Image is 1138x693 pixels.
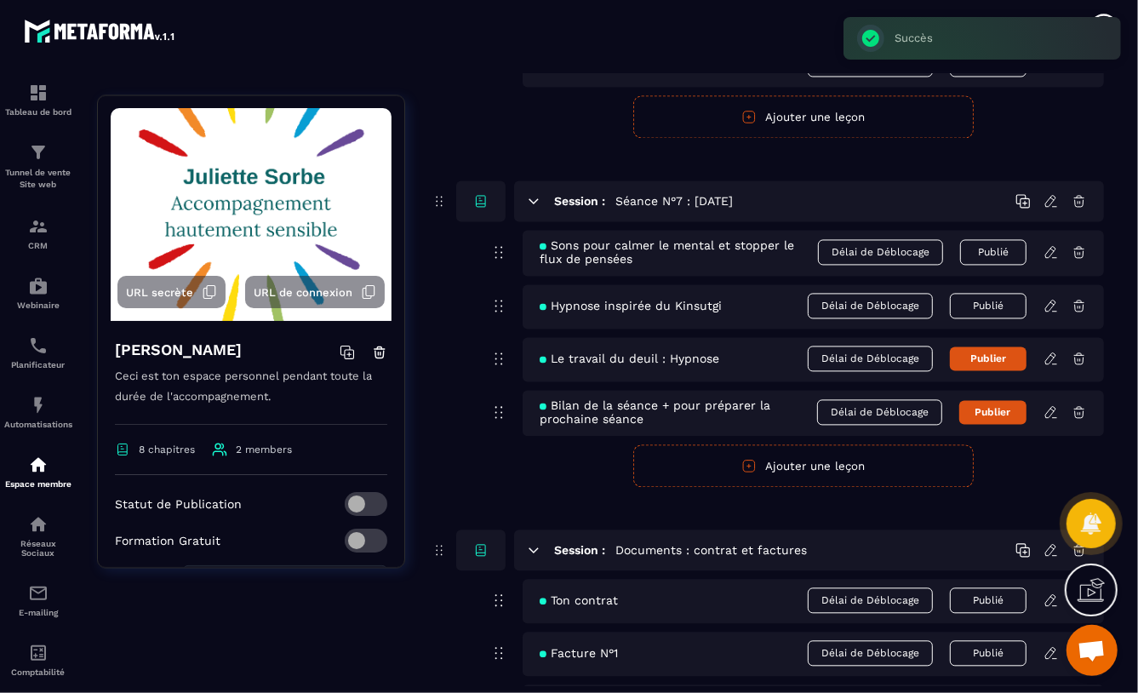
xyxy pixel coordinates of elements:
[28,335,49,356] img: scheduler
[4,382,72,442] a: automationsautomationsAutomatisations
[4,630,72,690] a: accountantaccountantComptabilité
[554,543,605,557] h6: Session :
[4,360,72,369] p: Planificateur
[111,108,392,321] img: background
[183,565,387,604] div: Search for option
[4,241,72,250] p: CRM
[126,286,193,299] span: URL secrète
[4,323,72,382] a: schedulerschedulerPlanificateur
[254,286,352,299] span: URL de connexion
[245,276,385,308] button: URL de connexion
[28,276,49,296] img: automations
[28,514,49,535] img: social-network
[4,420,72,429] p: Automatisations
[1067,625,1118,676] div: Ouvrir le chat
[4,70,72,129] a: formationformationTableau de bord
[960,239,1026,265] button: Publié
[808,346,933,371] span: Délai de Déblocage
[4,570,72,630] a: emailemailE-mailing
[959,400,1026,424] button: Publier
[540,299,722,312] span: Hypnose inspirée du Kinsutgi
[117,276,226,308] button: URL secrète
[540,646,618,660] span: Facture N°1
[28,455,49,475] img: automations
[139,444,195,455] span: 8 chapitres
[950,640,1026,666] button: Publié
[540,398,817,426] span: Bilan de la séance + pour préparer la prochaine séance
[4,667,72,677] p: Comptabilité
[4,107,72,117] p: Tableau de bord
[615,192,733,209] h5: Séance N°7 : [DATE]
[950,587,1026,613] button: Publié
[808,293,933,318] span: Délai de Déblocage
[540,352,719,365] span: Le travail du deuil : Hypnose
[28,83,49,103] img: formation
[950,346,1026,370] button: Publier
[633,95,974,138] button: Ajouter une leçon
[818,239,943,265] span: Délai de Déblocage
[540,238,818,266] span: Sons pour calmer le mental et stopper le flux de pensées
[4,442,72,501] a: automationsautomationsEspace membre
[540,593,618,607] span: Ton contrat
[817,399,942,425] span: Délai de Déblocage
[4,501,72,570] a: social-networksocial-networkRéseaux Sociaux
[633,444,974,487] button: Ajouter une leçon
[808,640,933,666] span: Délai de Déblocage
[236,444,292,455] span: 2 members
[28,395,49,415] img: automations
[4,608,72,617] p: E-mailing
[28,216,49,237] img: formation
[615,541,807,558] h5: Documents : contrat et factures
[4,203,72,263] a: formationformationCRM
[24,15,177,46] img: logo
[4,167,72,191] p: Tunnel de vente Site web
[115,338,242,362] h4: [PERSON_NAME]
[4,301,72,310] p: Webinaire
[115,366,387,425] p: Ceci est ton espace personnel pendant toute la durée de l'accompagnement.
[4,479,72,489] p: Espace membre
[28,583,49,604] img: email
[950,293,1026,318] button: Publié
[554,194,605,208] h6: Session :
[4,263,72,323] a: automationsautomationsWebinaire
[115,497,242,511] p: Statut de Publication
[808,587,933,613] span: Délai de Déblocage
[4,129,72,203] a: formationformationTunnel de vente Site web
[115,534,220,547] p: Formation Gratuit
[28,142,49,163] img: formation
[4,539,72,558] p: Réseaux Sociaux
[28,643,49,663] img: accountant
